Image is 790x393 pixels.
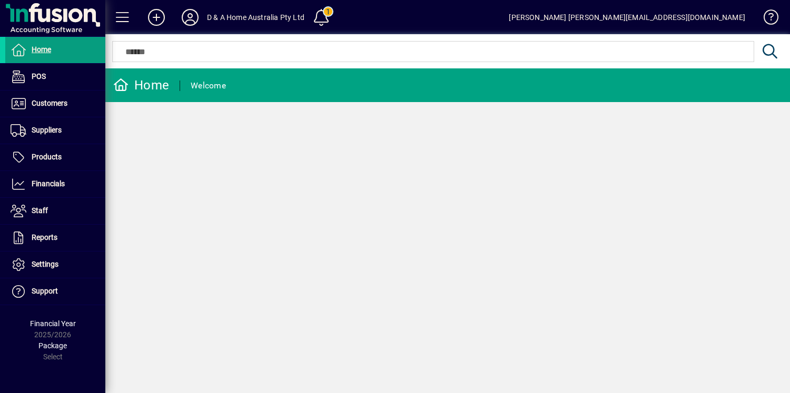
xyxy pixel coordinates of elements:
[140,8,173,27] button: Add
[30,319,76,328] span: Financial Year
[5,198,105,224] a: Staff
[113,77,169,94] div: Home
[509,9,745,26] div: [PERSON_NAME] [PERSON_NAME][EMAIL_ADDRESS][DOMAIN_NAME]
[32,99,67,107] span: Customers
[207,9,304,26] div: D & A Home Australia Pty Ltd
[5,117,105,144] a: Suppliers
[5,64,105,90] a: POS
[32,260,58,268] span: Settings
[32,45,51,54] span: Home
[32,287,58,295] span: Support
[173,8,207,27] button: Profile
[32,233,57,241] span: Reports
[5,278,105,305] a: Support
[32,72,46,80] span: POS
[38,341,67,350] span: Package
[32,126,62,134] span: Suppliers
[5,225,105,251] a: Reports
[32,153,62,161] span: Products
[191,77,226,94] div: Welcome
[5,251,105,278] a: Settings
[756,2,777,36] a: Knowledge Base
[32,179,65,188] span: Financials
[5,90,105,117] a: Customers
[32,206,48,215] span: Staff
[5,144,105,170] a: Products
[5,171,105,197] a: Financials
